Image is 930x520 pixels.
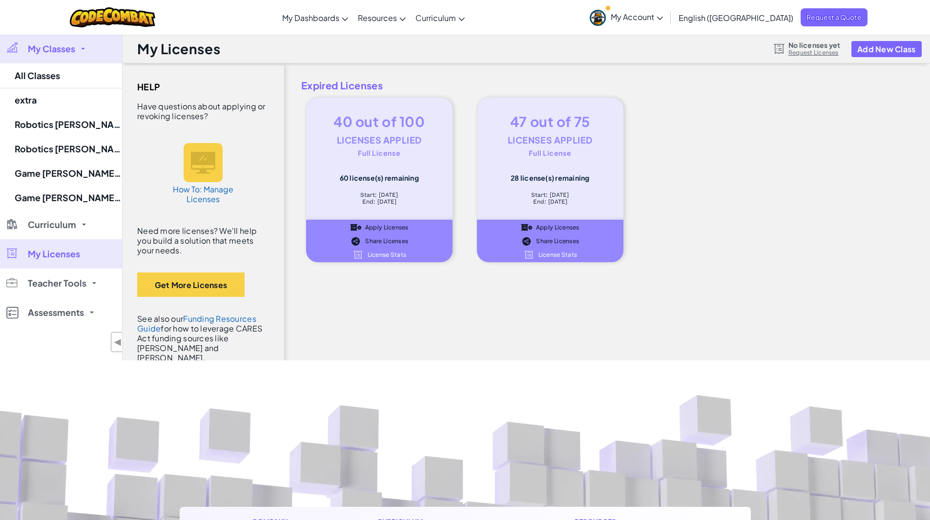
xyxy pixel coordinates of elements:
span: ◀ [114,335,122,349]
div: Full License [321,149,438,156]
span: License Stats [368,252,407,258]
span: My Licenses [28,250,80,258]
div: Need more licenses? We'll help you build a solution that meets your needs. [137,226,269,255]
div: 28 license(s) remaining [492,174,609,182]
img: IconLicense_White.svg [352,250,364,259]
a: Request Licenses [788,49,840,57]
span: No licenses yet [788,41,840,49]
h5: How To: Manage Licenses [171,185,235,204]
div: 60 license(s) remaining [321,174,438,182]
div: Licenses Applied [321,131,438,149]
a: English ([GEOGRAPHIC_DATA]) [674,4,798,31]
div: 47 out of 75 [492,112,609,131]
span: Apply Licenses [365,225,409,230]
span: Share Licenses [536,238,579,244]
span: Resources [358,13,397,23]
a: Funding Resources Guide [137,313,256,333]
span: My Classes [28,44,75,53]
span: Help [137,80,161,94]
img: IconApplyLicenses_Black.svg [521,223,532,232]
span: Curriculum [28,220,76,229]
button: Add New Class [851,41,922,57]
div: Have questions about applying or revoking licenses? [137,102,269,121]
div: End: [DATE] [492,198,609,205]
div: Start: [DATE] [492,191,609,198]
img: CodeCombat logo [70,7,155,27]
span: License Stats [538,252,578,258]
a: How To: Manage Licenses [166,133,240,214]
span: Teacher Tools [28,279,86,288]
img: IconShare_Black.svg [521,237,532,246]
div: 40 out of 100 [321,112,438,131]
button: Get More Licenses [137,272,245,297]
span: My Dashboards [282,13,339,23]
img: avatar [590,10,606,26]
a: Curriculum [411,4,470,31]
a: My Dashboards [277,4,353,31]
a: Resources [353,4,411,31]
span: English ([GEOGRAPHIC_DATA]) [679,13,793,23]
div: Start: [DATE] [321,191,438,198]
div: End: [DATE] [321,198,438,205]
span: My Account [611,12,663,22]
span: Expired Licenses [294,78,920,93]
a: My Account [585,2,668,33]
div: See also our for how to leverage CARES Act funding sources like [PERSON_NAME] and [PERSON_NAME]. [137,314,269,363]
span: Share Licenses [365,238,408,244]
span: Assessments [28,308,84,317]
span: Apply Licenses [536,225,579,230]
h1: My Licenses [137,40,220,58]
img: IconLicense_White.svg [523,250,535,259]
div: Licenses Applied [492,131,609,149]
span: Curriculum [415,13,456,23]
div: Full License [492,149,609,156]
img: IconShare_Black.svg [350,237,361,246]
a: Request a Quote [801,8,868,26]
img: IconApplyLicenses_Black.svg [350,223,361,232]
